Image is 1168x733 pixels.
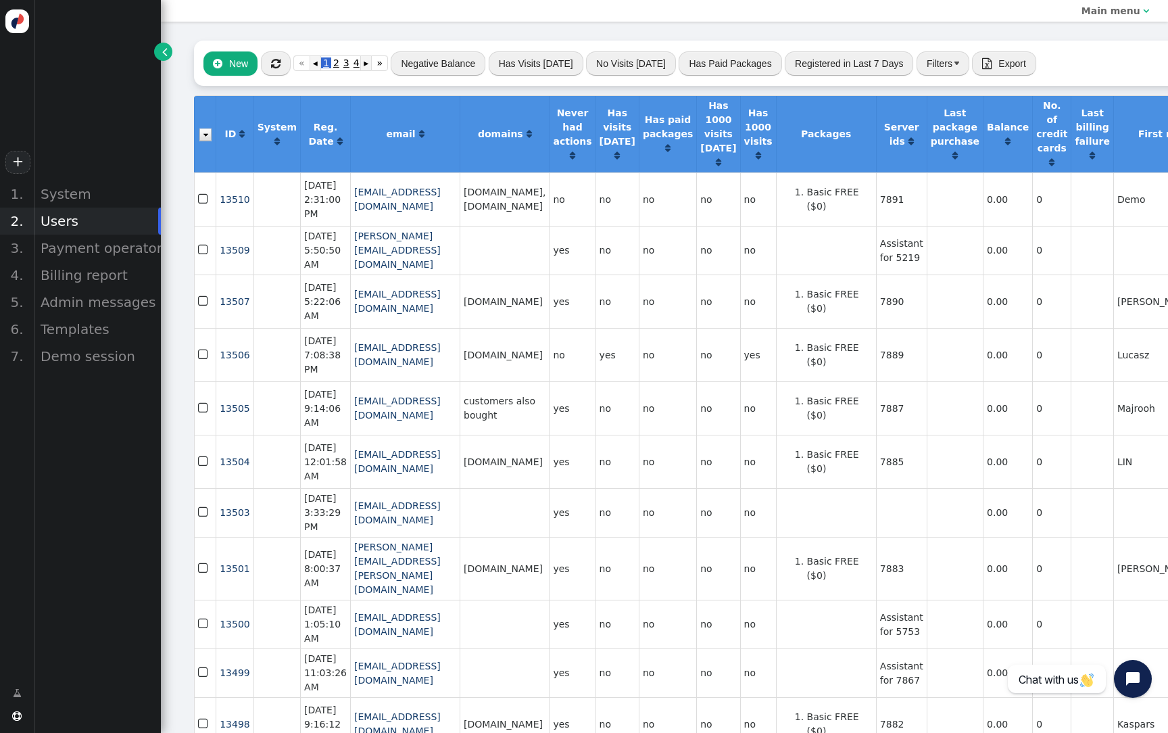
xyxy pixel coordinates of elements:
td: 7887 [876,381,927,435]
div: System [34,181,161,208]
button: Filters [917,51,969,76]
a:  [527,128,532,139]
a:  [614,150,620,161]
td: no [595,600,639,648]
span: [DATE] 9:14:06 AM [304,389,341,428]
span: Click to sort [1005,137,1011,146]
span: Click to sort [908,137,914,146]
td: [DOMAIN_NAME] [460,537,549,600]
td: no [549,328,595,381]
td: no [740,435,776,488]
b: domains [478,128,523,139]
span: Click to sort [239,129,245,139]
td: yes [549,537,595,600]
div: Templates [34,316,161,343]
button: Registered in Last 7 Days [785,51,913,76]
span:  [271,58,281,69]
b: Reg. Date [308,122,337,147]
td: yes [549,226,595,275]
td: no [595,172,639,226]
b: Balance [987,122,1029,133]
span: [DATE] 7:08:38 PM [304,335,341,375]
a: 13505 [220,403,250,414]
b: System [258,122,297,133]
a: 13500 [220,619,250,630]
span:  [198,503,210,521]
span:  [1143,6,1149,16]
span:  [198,715,210,733]
button:  [261,51,291,76]
a: [EMAIL_ADDRESS][DOMAIN_NAME] [354,187,441,212]
b: Has 1000 visits [744,108,773,147]
a: [EMAIL_ADDRESS][DOMAIN_NAME] [354,612,441,637]
span: 4 [351,57,362,68]
td: no [639,328,696,381]
td: no [696,328,739,381]
li: Basic FREE ($0) [807,341,873,369]
td: 0.00 [983,328,1032,381]
td: no [740,172,776,226]
span: 13499 [220,667,250,678]
td: no [595,435,639,488]
span: Click to sort [716,158,721,167]
td: 7891 [876,172,927,226]
td: no [639,226,696,275]
div: Users [34,208,161,235]
td: 0 [1032,328,1071,381]
b: email [386,128,415,139]
td: no [595,488,639,537]
td: yes [549,648,595,697]
a:  [1090,150,1095,161]
span:  [982,58,992,69]
span: [DATE] 12:01:58 AM [304,442,347,481]
span: [DATE] 1:05:10 AM [304,605,341,644]
span:  [198,559,210,577]
td: 0 [1032,600,1071,648]
a: « [293,55,310,71]
span: 2 [331,57,341,68]
td: [DOMAIN_NAME], [DOMAIN_NAME] [460,172,549,226]
td: yes [549,275,595,328]
span:  [162,45,168,59]
span:  [198,190,210,208]
li: Basic FREE ($0) [807,185,873,214]
td: no [549,172,595,226]
td: no [639,648,696,697]
td: yes [549,488,595,537]
a: 13498 [220,719,250,730]
a:  [952,150,958,161]
td: 0 [1032,648,1071,697]
td: 0.00 [983,537,1032,600]
td: yes [549,435,595,488]
div: Demo session [34,343,161,370]
a: [PERSON_NAME][EMAIL_ADDRESS][PERSON_NAME][DOMAIN_NAME] [354,542,441,595]
a: 13503 [220,507,250,518]
a:  [419,128,424,139]
b: ID [225,128,237,139]
a: [EMAIL_ADDRESS][DOMAIN_NAME] [354,396,441,421]
td: 0.00 [983,226,1032,275]
a: 13501 [220,563,250,574]
td: no [740,226,776,275]
td: 0 [1032,488,1071,537]
span:  [198,615,210,633]
span: Click to sort [337,137,343,146]
td: 7889 [876,328,927,381]
td: no [639,435,696,488]
a:  [3,681,31,705]
td: [DOMAIN_NAME] [460,435,549,488]
a: ▸ [360,55,371,71]
td: no [696,435,739,488]
td: 0 [1032,172,1071,226]
span: 1 [321,57,331,68]
span: Click to sort [570,151,575,160]
td: 0.00 [983,435,1032,488]
td: no [696,648,739,697]
td: 0.00 [983,275,1032,328]
span: [DATE] 5:22:06 AM [304,282,341,321]
span: Click to sort [614,151,620,160]
a:  [239,128,245,139]
span: Click to sort [756,151,761,160]
td: no [595,275,639,328]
